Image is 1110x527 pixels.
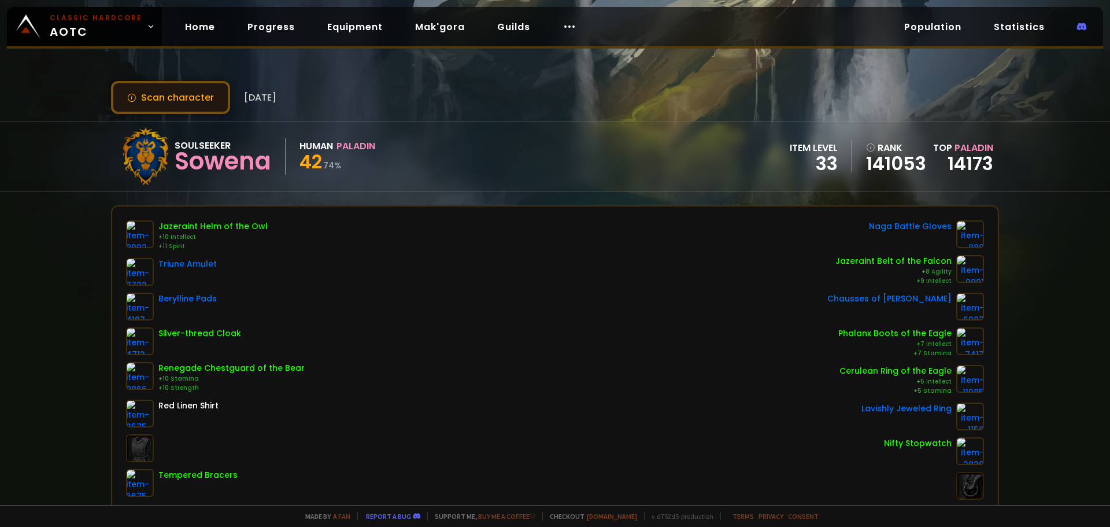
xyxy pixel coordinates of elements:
[884,437,952,449] div: Nifty Stopwatch
[158,400,219,412] div: Red Linen Shirt
[298,512,350,521] span: Made by
[838,327,952,340] div: Phalanx Boots of the Eagle
[175,153,271,170] div: Sowena
[158,233,268,242] div: +10 Intellect
[956,327,984,355] img: item-7417
[158,384,305,393] div: +10 Strength
[126,293,154,320] img: item-4197
[861,403,952,415] div: Lavishly Jeweled Ring
[956,403,984,430] img: item-1156
[985,15,1054,39] a: Statistics
[839,365,952,377] div: Cerulean Ring of the Eagle
[838,349,952,358] div: +7 Stamina
[333,512,350,521] a: a fan
[299,149,322,175] span: 42
[126,362,154,390] img: item-9866
[869,220,952,233] div: Naga Battle Gloves
[788,512,819,521] a: Consent
[176,15,224,39] a: Home
[866,155,926,172] a: 141053
[732,512,754,521] a: Terms
[956,255,984,283] img: item-9901
[835,267,952,277] div: +8 Agility
[238,15,304,39] a: Progress
[587,512,637,521] a: [DOMAIN_NAME]
[158,374,305,384] div: +10 Stamina
[790,141,838,155] div: item level
[948,150,993,176] a: 14173
[956,293,984,320] img: item-6087
[895,15,971,39] a: Population
[50,13,142,23] small: Classic Hardcore
[126,469,154,497] img: item-6675
[835,255,952,267] div: Jazeraint Belt of the Falcon
[158,293,217,305] div: Berylline Pads
[158,220,268,233] div: Jazeraint Helm of the Owl
[427,512,535,521] span: Support me,
[956,220,984,248] img: item-888
[299,139,333,153] div: Human
[406,15,474,39] a: Mak'gora
[478,512,535,521] a: Buy me a coffee
[158,327,241,340] div: Silver-thread Cloak
[835,277,952,286] div: +9 Intellect
[839,377,952,386] div: +5 Intellect
[542,512,637,521] span: Checkout
[866,141,926,155] div: rank
[50,13,142,40] span: AOTC
[644,512,713,521] span: v. d752d5 - production
[838,340,952,349] div: +7 Intellect
[827,293,952,305] div: Chausses of [PERSON_NAME]
[488,15,539,39] a: Guilds
[954,141,993,154] span: Paladin
[933,141,993,155] div: Top
[7,7,162,46] a: Classic HardcoreAOTC
[244,90,276,105] span: [DATE]
[323,160,342,171] small: 74 %
[126,400,154,428] img: item-2575
[956,437,984,465] img: item-2820
[758,512,783,521] a: Privacy
[158,258,217,270] div: Triune Amulet
[126,220,154,248] img: item-9902
[336,139,375,153] div: Paladin
[839,386,952,396] div: +5 Stamina
[790,155,838,172] div: 33
[111,81,230,114] button: Scan character
[158,469,238,481] div: Tempered Bracers
[126,258,154,286] img: item-7722
[126,327,154,355] img: item-4713
[175,138,271,153] div: Soulseeker
[158,242,268,251] div: +11 Spirit
[318,15,392,39] a: Equipment
[158,362,305,374] div: Renegade Chestguard of the Bear
[366,512,411,521] a: Report a bug
[956,365,984,393] img: item-11985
